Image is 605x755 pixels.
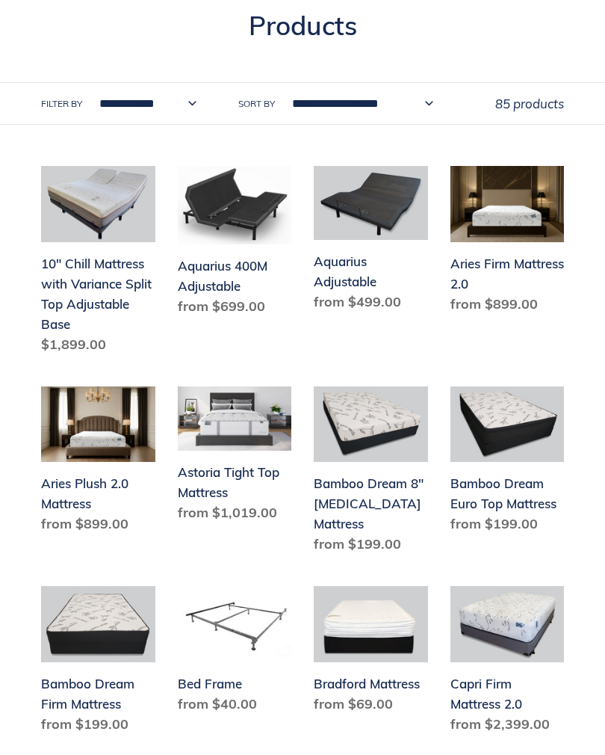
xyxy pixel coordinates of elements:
[450,166,565,320] a: Aries Firm Mattress 2.0
[41,97,82,111] label: Filter by
[41,166,155,360] a: 10" Chill Mattress with Variance Split Top Adjustable Base
[249,9,357,42] span: Products
[41,586,155,740] a: Bamboo Dream Firm Mattress
[178,166,292,322] a: Aquarius 400M Adjustable
[314,586,428,720] a: Bradford Mattress
[450,586,565,740] a: Capri Firm Mattress 2.0
[314,386,428,561] a: Bamboo Dream 8" Memory Foam Mattress
[178,586,292,720] a: Bed Frame
[41,386,155,540] a: Aries Plush 2.0 Mattress
[238,97,275,111] label: Sort by
[450,386,565,540] a: Bamboo Dream Euro Top Mattress
[314,166,428,318] a: Aquarius Adjustable
[178,386,292,528] a: Astoria Tight Top Mattress
[495,96,564,111] span: 85 products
